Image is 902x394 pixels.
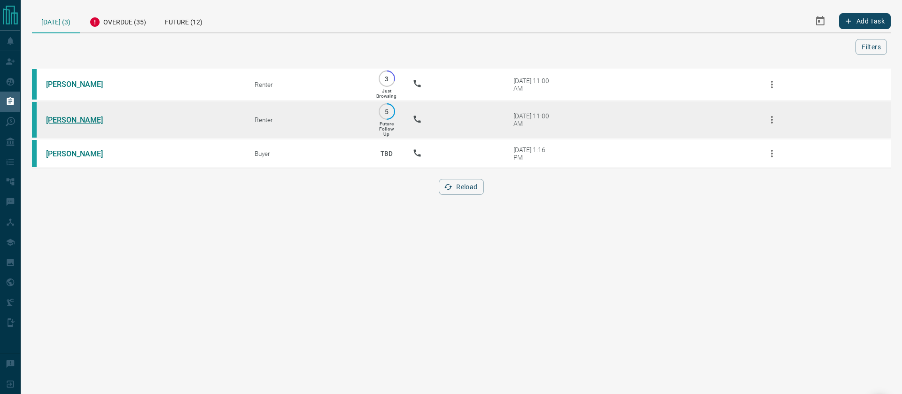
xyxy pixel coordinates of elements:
[80,9,156,32] div: Overdue (35)
[46,80,117,89] a: [PERSON_NAME]
[32,69,37,100] div: condos.ca
[32,102,37,138] div: condos.ca
[809,10,832,32] button: Select Date Range
[513,146,553,161] div: [DATE] 1:16 PM
[513,112,553,127] div: [DATE] 11:00 AM
[376,88,397,99] p: Just Browsing
[255,150,361,157] div: Buyer
[513,77,553,92] div: [DATE] 11:00 AM
[383,108,390,115] p: 5
[46,149,117,158] a: [PERSON_NAME]
[439,179,483,195] button: Reload
[255,116,361,124] div: Renter
[255,81,361,88] div: Renter
[46,116,117,124] a: [PERSON_NAME]
[32,9,80,33] div: [DATE] (3)
[855,39,887,55] button: Filters
[383,75,390,82] p: 3
[379,121,394,137] p: Future Follow Up
[839,13,891,29] button: Add Task
[375,141,398,166] p: TBD
[156,9,212,32] div: Future (12)
[32,140,37,167] div: condos.ca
